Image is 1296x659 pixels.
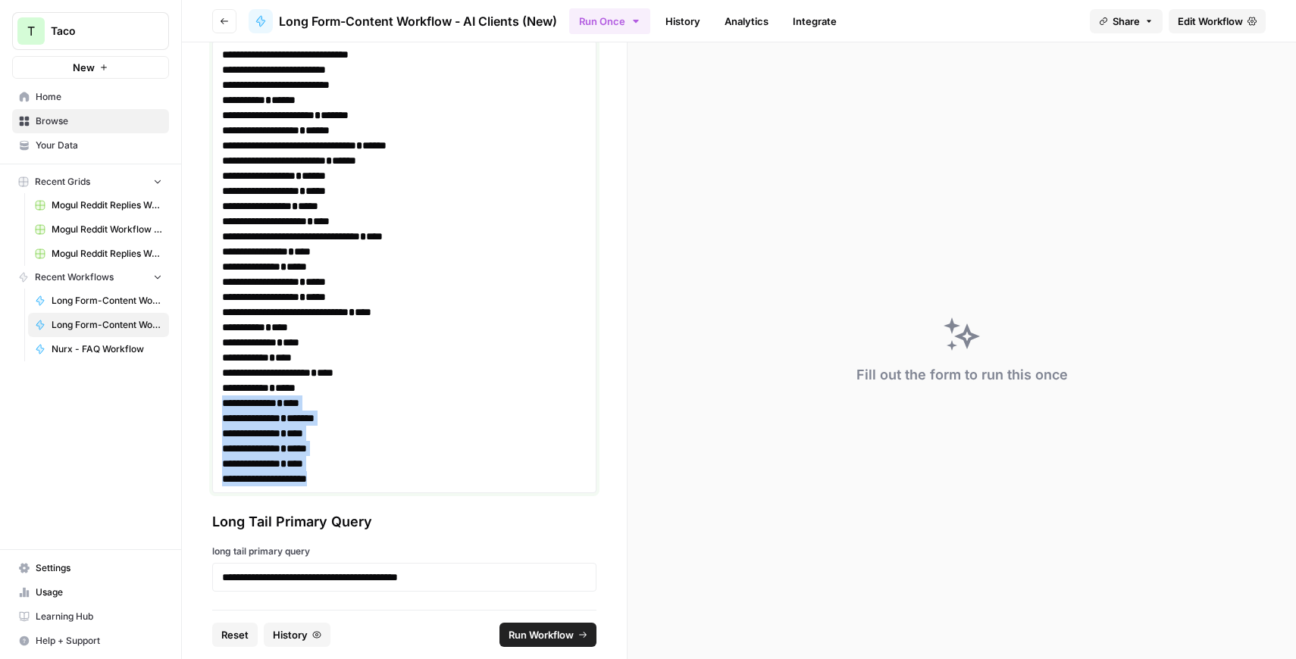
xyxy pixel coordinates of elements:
span: Long Form-Content Workflow - AI Clients (New) [279,12,557,30]
a: Long Form-Content Workflow - AI Clients (New) [28,313,169,337]
a: Learning Hub [12,604,169,629]
div: Fill out the form to run this once [856,364,1068,386]
button: Help + Support [12,629,169,653]
a: Browse [12,109,169,133]
span: Share [1113,14,1140,29]
button: Run Workflow [499,623,596,647]
a: Mogul Reddit Replies Workflow Grid (1) [28,242,169,266]
span: Recent Workflows [35,270,114,284]
a: Mogul Reddit Workflow Grid (1) [28,217,169,242]
button: Recent Grids [12,170,169,193]
div: Long Tail Primary Query [212,511,596,533]
a: Nurx - FAQ Workflow [28,337,169,361]
span: Home [36,90,162,104]
span: T [27,22,35,40]
a: Usage [12,580,169,604]
button: Recent Workflows [12,266,169,289]
a: Settings [12,556,169,580]
a: Integrate [784,9,846,33]
button: Workspace: Taco [12,12,169,50]
a: Analytics [715,9,778,33]
a: Long Form-Content Workflow - B2B Clients [28,289,169,313]
span: Reset [221,627,249,642]
span: Long Form-Content Workflow - AI Clients (New) [52,318,162,332]
button: History [264,623,330,647]
span: Edit Workflow [1178,14,1243,29]
span: Mogul Reddit Replies Workflow Grid [52,198,162,212]
span: Help + Support [36,634,162,648]
a: Your Data [12,133,169,158]
label: long tail primary query [212,545,596,558]
span: Usage [36,586,162,599]
button: Run Once [569,8,650,34]
span: Learning Hub [36,610,162,623]
span: Recent Grids [35,175,90,189]
a: Home [12,85,169,109]
span: New [73,60,95,75]
a: Long Form-Content Workflow - AI Clients (New) [249,9,557,33]
span: Mogul Reddit Replies Workflow Grid (1) [52,247,162,261]
span: Nurx - FAQ Workflow [52,342,162,356]
span: Browse [36,114,162,128]
a: Edit Workflow [1169,9,1266,33]
span: Mogul Reddit Workflow Grid (1) [52,223,162,236]
button: New [12,56,169,79]
a: History [656,9,709,33]
span: Settings [36,561,162,575]
button: Share [1090,9,1163,33]
span: Run Workflow [509,627,574,642]
span: History [273,627,308,642]
span: Long Form-Content Workflow - B2B Clients [52,294,162,308]
span: Taco [51,23,142,39]
a: Mogul Reddit Replies Workflow Grid [28,193,169,217]
button: Reset [212,623,258,647]
span: Your Data [36,139,162,152]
